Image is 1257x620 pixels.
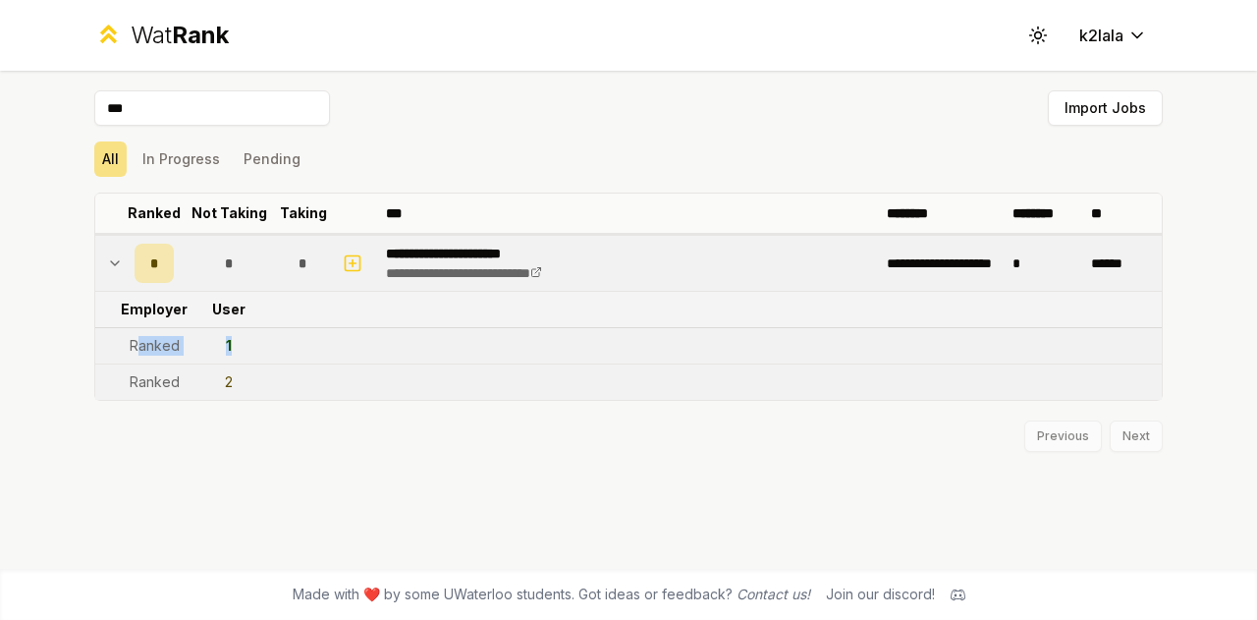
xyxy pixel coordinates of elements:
button: Import Jobs [1048,90,1163,126]
div: 1 [226,336,232,356]
button: k2lala [1064,18,1163,53]
div: Ranked [130,372,180,392]
button: Pending [236,141,308,177]
a: Contact us! [737,586,810,602]
button: All [94,141,127,177]
div: Wat [131,20,229,51]
div: Ranked [130,336,180,356]
td: User [182,292,276,327]
span: k2lala [1079,24,1123,47]
td: Employer [127,292,182,327]
button: In Progress [135,141,228,177]
div: 2 [225,372,233,392]
p: Taking [280,203,327,223]
a: WatRank [94,20,229,51]
span: Rank [172,21,229,49]
p: Ranked [128,203,181,223]
div: Join our discord! [826,585,935,604]
p: Not Taking [191,203,267,223]
span: Made with ❤️ by some UWaterloo students. Got ideas or feedback? [293,585,810,604]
